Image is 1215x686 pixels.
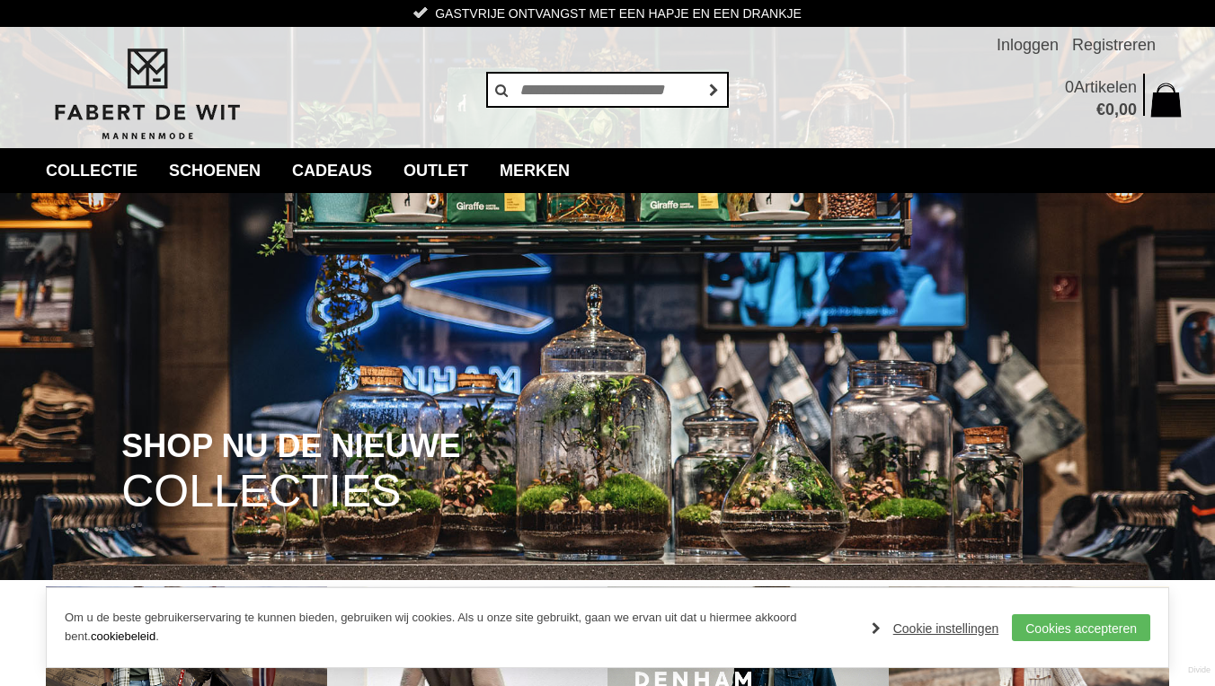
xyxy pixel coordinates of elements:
a: Outlet [390,148,482,193]
a: Cookie instellingen [872,615,999,642]
a: Registreren [1072,27,1156,63]
span: € [1096,101,1105,119]
a: collectie [32,148,151,193]
a: Schoenen [155,148,274,193]
p: Om u de beste gebruikerservaring te kunnen bieden, gebruiken wij cookies. Als u onze site gebruik... [65,609,854,646]
a: Cadeaus [279,148,386,193]
a: Cookies accepteren [1012,614,1150,641]
span: 00 [1119,101,1137,119]
span: SHOP NU DE NIEUWE [121,429,460,463]
span: Artikelen [1074,78,1137,96]
a: cookiebeleid [91,629,155,643]
span: , [1114,101,1119,119]
img: Fabert de Wit [46,46,248,143]
span: 0 [1065,78,1074,96]
a: Inloggen [997,27,1059,63]
span: 0 [1105,101,1114,119]
span: COLLECTIES [121,469,401,514]
a: Merken [486,148,583,193]
a: Divide [1188,659,1211,682]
